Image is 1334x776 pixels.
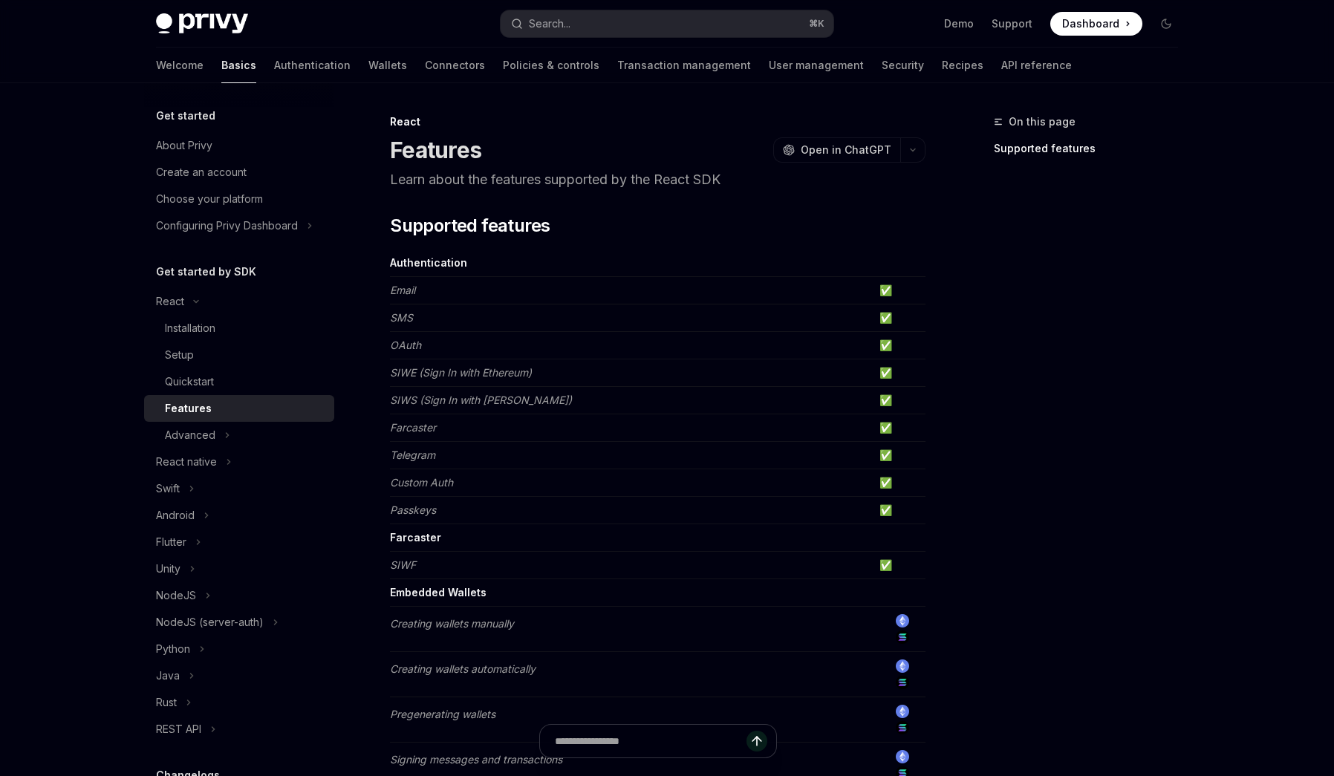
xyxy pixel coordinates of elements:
[144,716,334,743] button: Toggle REST API section
[156,190,263,208] div: Choose your platform
[144,502,334,529] button: Toggle Android section
[769,48,864,83] a: User management
[165,346,194,364] div: Setup
[503,48,599,83] a: Policies & controls
[156,694,177,711] div: Rust
[156,667,180,685] div: Java
[144,529,334,555] button: Toggle Flutter section
[156,533,186,551] div: Flutter
[144,395,334,422] a: Features
[617,48,751,83] a: Transaction management
[390,476,453,489] em: Custom Auth
[144,288,334,315] button: Toggle React section
[390,531,441,544] strong: Farcaster
[773,137,900,163] button: Open in ChatGPT
[873,359,925,387] td: ✅
[873,442,925,469] td: ✅
[390,617,514,630] em: Creating wallets manually
[873,414,925,442] td: ✅
[1001,48,1072,83] a: API reference
[390,284,415,296] em: Email
[144,555,334,582] button: Toggle Unity section
[809,18,824,30] span: ⌘ K
[165,426,215,444] div: Advanced
[873,387,925,414] td: ✅
[156,293,184,310] div: React
[156,506,195,524] div: Android
[896,614,909,627] img: ethereum.png
[165,400,212,417] div: Features
[425,48,485,83] a: Connectors
[873,304,925,332] td: ✅
[156,453,217,471] div: React native
[144,159,334,186] a: Create an account
[156,13,248,34] img: dark logo
[896,659,909,673] img: ethereum.png
[156,48,204,83] a: Welcome
[144,662,334,689] button: Toggle Java section
[529,15,570,33] div: Search...
[165,319,215,337] div: Installation
[555,725,746,757] input: Ask a question...
[144,368,334,395] a: Quickstart
[144,132,334,159] a: About Privy
[144,186,334,212] a: Choose your platform
[390,586,487,599] strong: Embedded Wallets
[390,394,572,406] em: SIWS (Sign In with [PERSON_NAME])
[144,212,334,239] button: Toggle Configuring Privy Dashboard section
[390,708,495,720] em: Pregenerating wallets
[144,449,334,475] button: Toggle React native section
[274,48,351,83] a: Authentication
[156,587,196,604] div: NodeJS
[1062,16,1119,31] span: Dashboard
[144,315,334,342] a: Installation
[873,469,925,497] td: ✅
[1050,12,1142,36] a: Dashboard
[390,366,532,379] em: SIWE (Sign In with Ethereum)
[156,560,180,578] div: Unity
[882,48,924,83] a: Security
[144,342,334,368] a: Setup
[156,480,180,498] div: Swift
[368,48,407,83] a: Wallets
[390,169,925,190] p: Learn about the features supported by the React SDK
[873,332,925,359] td: ✅
[156,107,215,125] h5: Get started
[221,48,256,83] a: Basics
[390,137,481,163] h1: Features
[390,214,550,238] span: Supported features
[944,16,974,31] a: Demo
[992,16,1032,31] a: Support
[873,552,925,579] td: ✅
[165,373,214,391] div: Quickstart
[156,720,201,738] div: REST API
[144,689,334,716] button: Toggle Rust section
[801,143,891,157] span: Open in ChatGPT
[1009,113,1076,131] span: On this page
[156,263,256,281] h5: Get started by SDK
[896,630,909,644] img: solana.png
[156,640,190,658] div: Python
[144,422,334,449] button: Toggle Advanced section
[390,421,436,434] em: Farcaster
[156,217,298,235] div: Configuring Privy Dashboard
[156,613,264,631] div: NodeJS (server-auth)
[994,137,1190,160] a: Supported features
[501,10,833,37] button: Open search
[144,475,334,502] button: Toggle Swift section
[390,311,413,324] em: SMS
[144,636,334,662] button: Toggle Python section
[896,705,909,718] img: ethereum.png
[156,163,247,181] div: Create an account
[390,558,416,571] em: SIWF
[390,114,925,129] div: React
[942,48,983,83] a: Recipes
[144,609,334,636] button: Toggle NodeJS (server-auth) section
[873,497,925,524] td: ✅
[873,277,925,304] td: ✅
[390,503,436,516] em: Passkeys
[144,582,334,609] button: Toggle NodeJS section
[156,137,212,154] div: About Privy
[390,256,467,269] strong: Authentication
[746,731,767,751] button: Send message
